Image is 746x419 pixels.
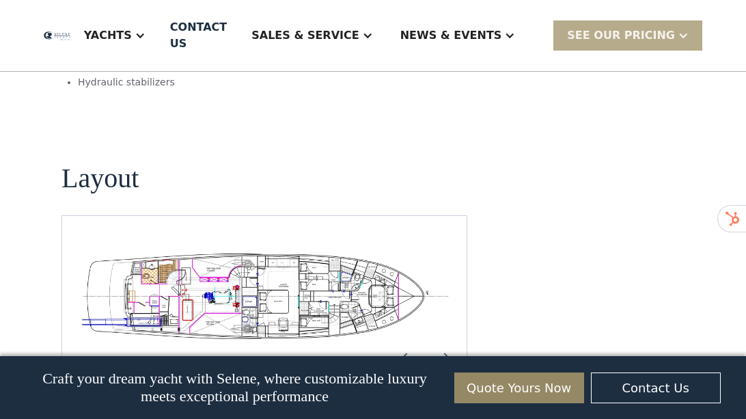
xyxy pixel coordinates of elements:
[70,8,159,63] div: Yachts
[390,342,423,375] img: icon
[73,249,456,342] a: open lightbox
[238,8,386,63] div: Sales & Service
[454,373,584,403] a: Quote Yours Now
[84,27,132,44] div: Yachts
[553,21,702,50] div: SEE Our Pricing
[25,370,443,405] p: Craft your dream yacht with Selene, where customizable luxury meets exceptional performance
[251,27,359,44] div: Sales & Service
[78,75,346,90] li: Hydraulic stabilizers
[390,342,423,375] a: Previous slide
[567,27,675,44] div: SEE Our Pricing
[61,163,139,193] h2: Layout
[400,27,502,44] div: News & EVENTS
[428,342,461,375] a: Next slide
[73,249,456,342] div: 3 / 3
[387,8,529,63] div: News & EVENTS
[170,19,227,52] div: Contact US
[591,373,721,403] a: Contact Us
[428,342,461,375] img: icon
[44,31,70,40] img: logo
